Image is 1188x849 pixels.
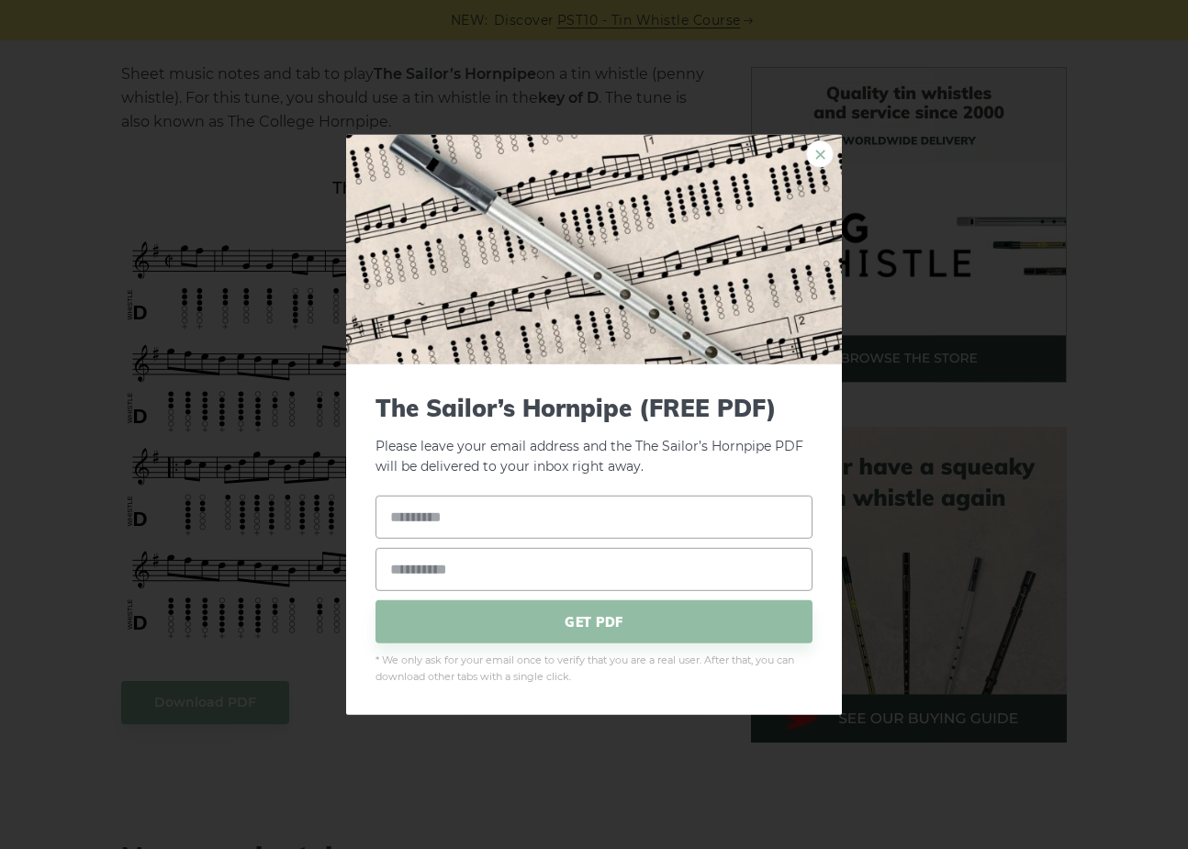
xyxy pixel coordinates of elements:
[346,134,842,363] img: Tin Whistle Tab Preview
[375,600,813,643] span: GET PDF
[375,393,813,477] p: Please leave your email address and the The Sailor’s Hornpipe PDF will be delivered to your inbox...
[375,393,813,421] span: The Sailor’s Hornpipe (FREE PDF)
[375,653,813,686] span: * We only ask for your email once to verify that you are a real user. After that, you can downloa...
[806,140,834,167] a: ×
